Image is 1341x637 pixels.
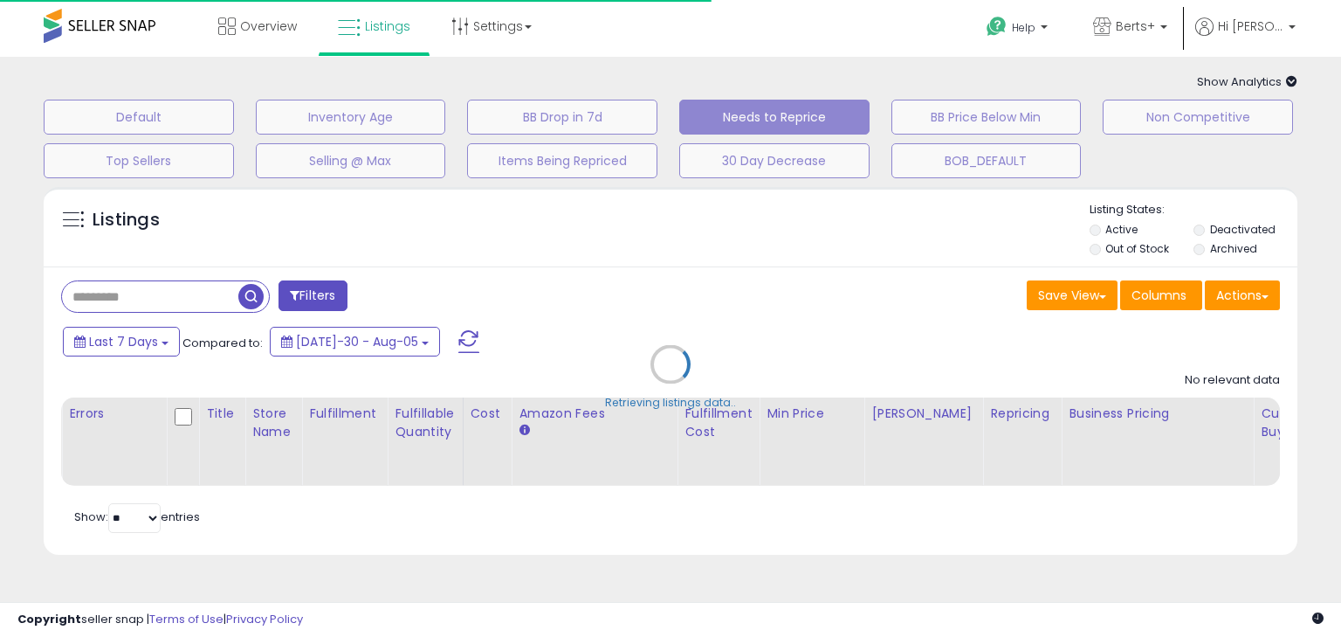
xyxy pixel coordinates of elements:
button: BB Drop in 7d [467,100,657,135]
a: Hi [PERSON_NAME] [1195,17,1296,57]
button: Top Sellers [44,143,234,178]
a: Privacy Policy [226,611,303,627]
button: Inventory Age [256,100,446,135]
div: seller snap | | [17,612,303,628]
button: Default [44,100,234,135]
i: Get Help [986,16,1007,38]
button: Selling @ Max [256,143,446,178]
div: Retrieving listings data.. [605,395,736,411]
a: Help [973,3,1065,57]
button: Needs to Reprice [679,100,870,135]
button: Non Competitive [1103,100,1293,135]
button: 30 Day Decrease [679,143,870,178]
button: BB Price Below Min [891,100,1082,135]
button: BOB_DEFAULT [891,143,1082,178]
span: Hi [PERSON_NAME] [1218,17,1283,35]
span: Listings [365,17,410,35]
span: Help [1012,20,1035,35]
span: Berts+ [1116,17,1155,35]
button: Items Being Repriced [467,143,657,178]
span: Show Analytics [1197,73,1297,90]
span: Overview [240,17,297,35]
a: Terms of Use [149,611,223,627]
strong: Copyright [17,611,81,627]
